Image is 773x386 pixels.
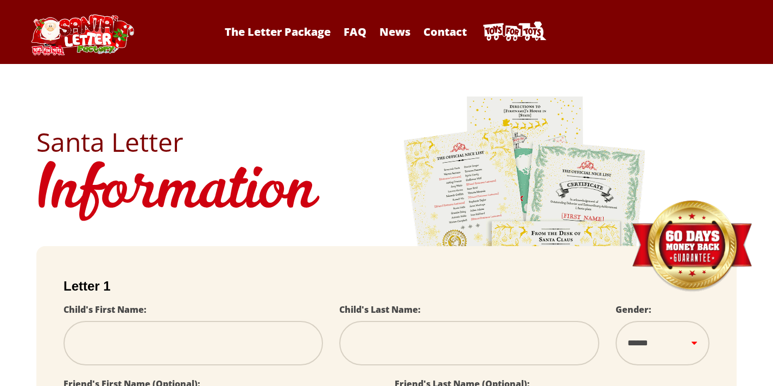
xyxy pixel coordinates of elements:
[418,24,472,39] a: Contact
[36,155,737,230] h1: Information
[28,14,136,55] img: Santa Letter Logo
[338,24,372,39] a: FAQ
[616,304,651,316] label: Gender:
[64,279,709,294] h2: Letter 1
[64,304,147,316] label: Child's First Name:
[374,24,416,39] a: News
[703,353,762,381] iframe: Opens a widget where you can find more information
[219,24,336,39] a: The Letter Package
[36,129,737,155] h2: Santa Letter
[631,200,753,293] img: Money Back Guarantee
[339,304,421,316] label: Child's Last Name:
